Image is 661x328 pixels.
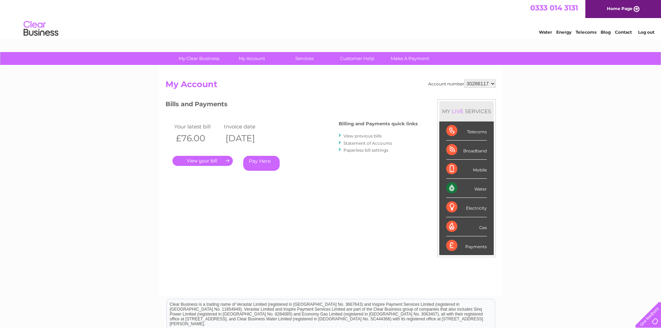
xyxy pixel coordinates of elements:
[428,79,496,88] div: Account number
[170,52,228,65] a: My Clear Business
[446,121,487,141] div: Telecoms
[166,99,418,111] h3: Bills and Payments
[556,30,571,35] a: Energy
[172,122,222,131] td: Your latest bill
[344,133,382,138] a: View previous bills
[166,79,496,93] h2: My Account
[446,236,487,255] div: Payments
[446,179,487,198] div: Water
[243,156,280,171] a: Pay Here
[638,30,654,35] a: Log out
[530,3,578,12] a: 0333 014 3131
[446,217,487,236] div: Gas
[223,52,280,65] a: My Account
[276,52,333,65] a: Services
[446,198,487,217] div: Electricity
[167,4,495,34] div: Clear Business is a trading name of Verastar Limited (registered in [GEOGRAPHIC_DATA] No. 3667643...
[339,121,418,126] h4: Billing and Payments quick links
[539,30,552,35] a: Water
[450,108,465,115] div: LIVE
[222,122,272,131] td: Invoice date
[615,30,632,35] a: Contact
[381,52,439,65] a: Make A Payment
[576,30,596,35] a: Telecoms
[344,141,392,146] a: Statement of Accounts
[344,148,388,153] a: Paperless bill settings
[446,141,487,160] div: Broadband
[23,18,59,39] img: logo.png
[329,52,386,65] a: Customer Help
[222,131,272,145] th: [DATE]
[172,156,233,166] a: .
[172,131,222,145] th: £76.00
[439,101,494,121] div: MY SERVICES
[446,160,487,179] div: Mobile
[601,30,611,35] a: Blog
